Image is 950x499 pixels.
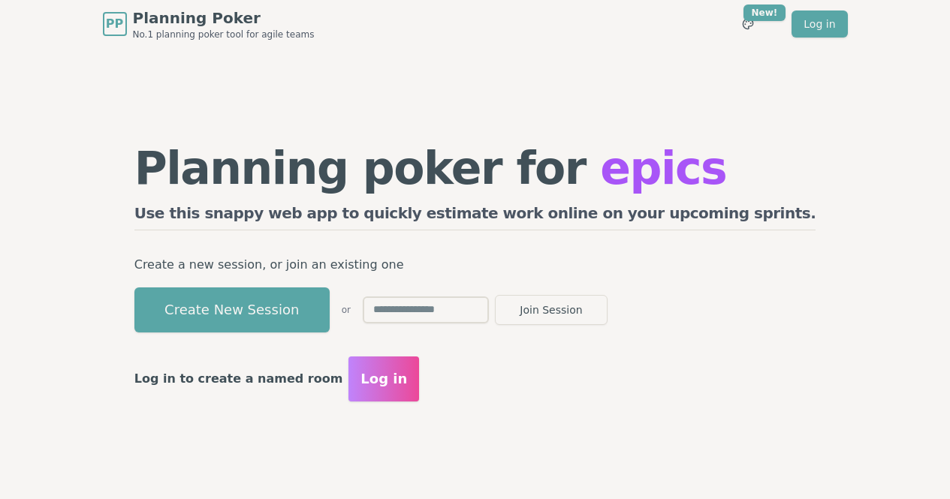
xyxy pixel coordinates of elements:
[134,146,816,191] h1: Planning poker for
[134,254,816,275] p: Create a new session, or join an existing one
[792,11,847,38] a: Log in
[134,203,816,230] h2: Use this snappy web app to quickly estimate work online on your upcoming sprints.
[134,368,343,389] p: Log in to create a named room
[600,142,726,194] span: epics
[743,5,786,21] div: New!
[734,11,762,38] button: New!
[134,287,330,332] button: Create New Session
[103,8,315,41] a: PPPlanning PokerNo.1 planning poker tool for agile teams
[348,356,419,401] button: Log in
[133,29,315,41] span: No.1 planning poker tool for agile teams
[133,8,315,29] span: Planning Poker
[106,15,123,33] span: PP
[495,295,608,325] button: Join Session
[360,368,407,389] span: Log in
[342,304,351,316] span: or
